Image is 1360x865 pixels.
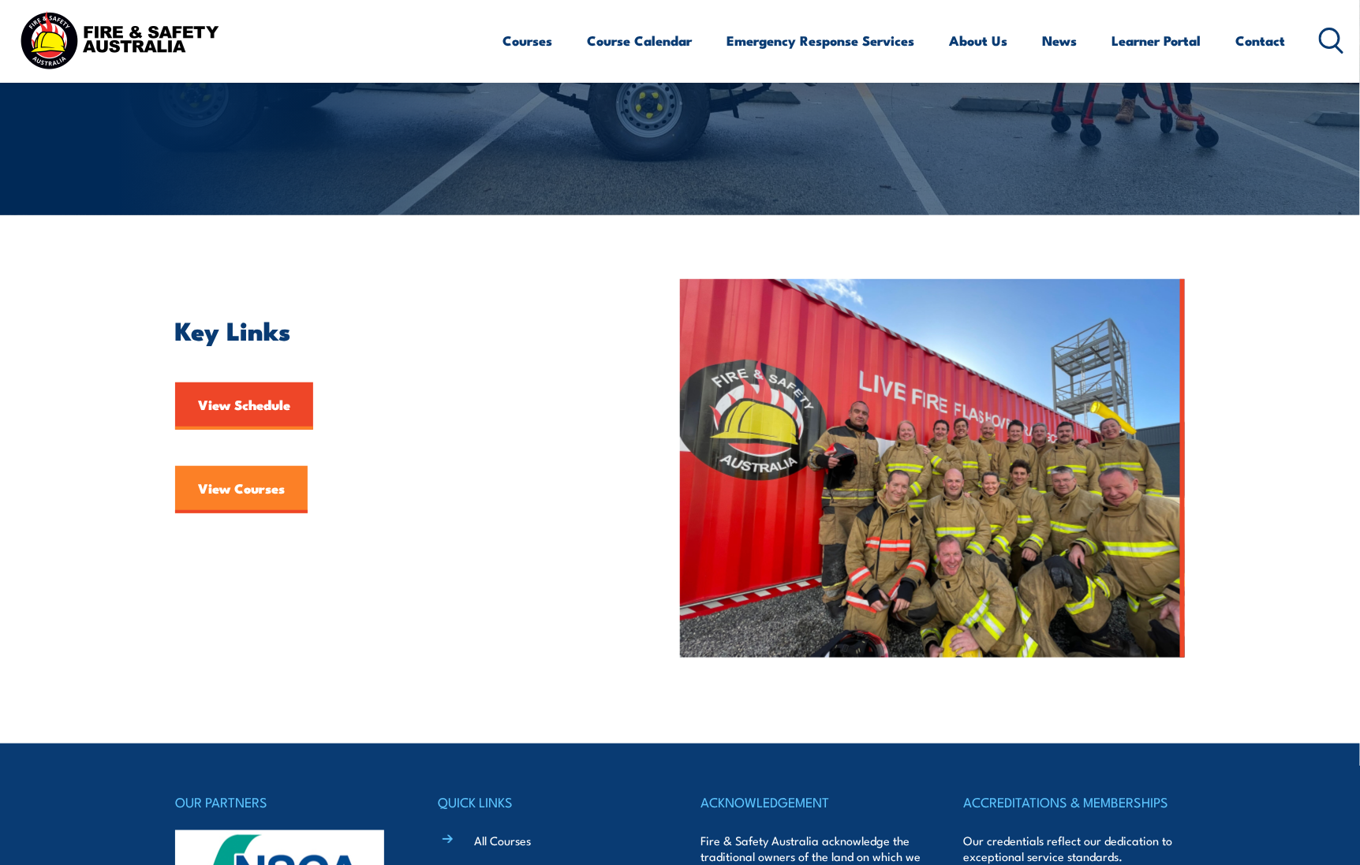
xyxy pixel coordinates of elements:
[175,466,308,513] a: View Courses
[964,833,1185,864] p: Our credentials reflect our dedication to exceptional service standards.
[701,791,922,813] h4: ACKNOWLEDGEMENT
[175,319,607,341] h2: Key Links
[438,791,659,813] h4: QUICK LINKS
[1043,20,1078,62] a: News
[503,20,553,62] a: Courses
[175,382,313,430] a: View Schedule
[588,20,693,62] a: Course Calendar
[964,791,1185,813] h4: ACCREDITATIONS & MEMBERSHIPS
[175,791,396,813] h4: OUR PARTNERS
[950,20,1008,62] a: About Us
[474,832,531,848] a: All Courses
[680,279,1185,658] img: FSA People – Team photo aug 2023
[1236,20,1286,62] a: Contact
[727,20,915,62] a: Emergency Response Services
[1112,20,1201,62] a: Learner Portal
